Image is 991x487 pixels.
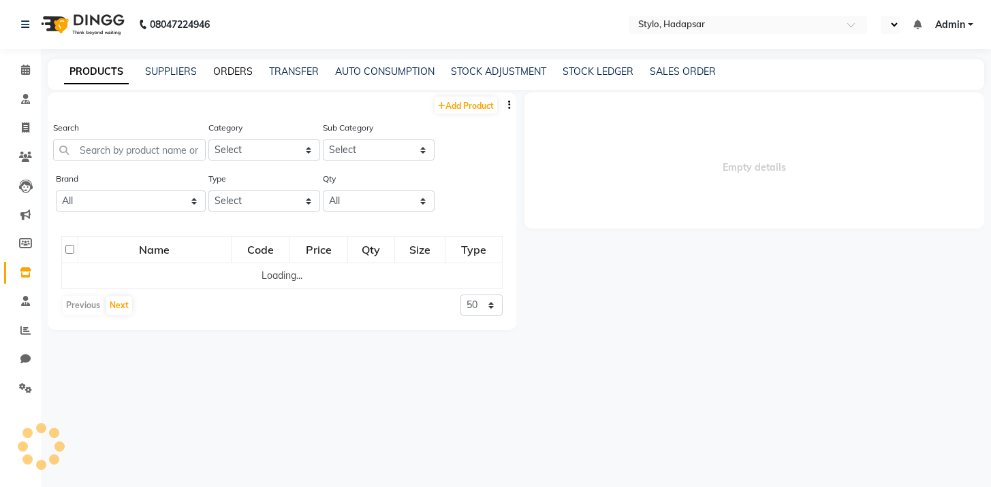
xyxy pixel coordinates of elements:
label: Qty [323,173,336,185]
a: SALES ORDER [650,65,716,78]
a: Add Product [435,97,497,114]
label: Search [53,122,79,134]
div: Size [396,237,444,262]
a: STOCK ADJUSTMENT [451,65,546,78]
a: STOCK LEDGER [563,65,633,78]
div: Type [446,237,501,262]
a: AUTO CONSUMPTION [335,65,435,78]
div: Price [291,237,347,262]
a: ORDERS [213,65,253,78]
div: Name [79,237,230,262]
span: Empty details [524,93,985,229]
label: Brand [56,173,78,185]
label: Category [208,122,242,134]
div: Code [232,237,289,262]
button: Next [106,296,132,315]
td: Loading... [62,263,503,289]
input: Search by product name or code [53,139,206,161]
img: logo [35,5,128,44]
label: Type [208,173,226,185]
a: SUPPLIERS [145,65,197,78]
b: 08047224946 [150,5,210,44]
label: Sub Category [323,122,373,134]
a: PRODUCTS [64,60,129,84]
a: TRANSFER [269,65,319,78]
div: Qty [349,237,394,262]
span: Admin [935,18,965,32]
